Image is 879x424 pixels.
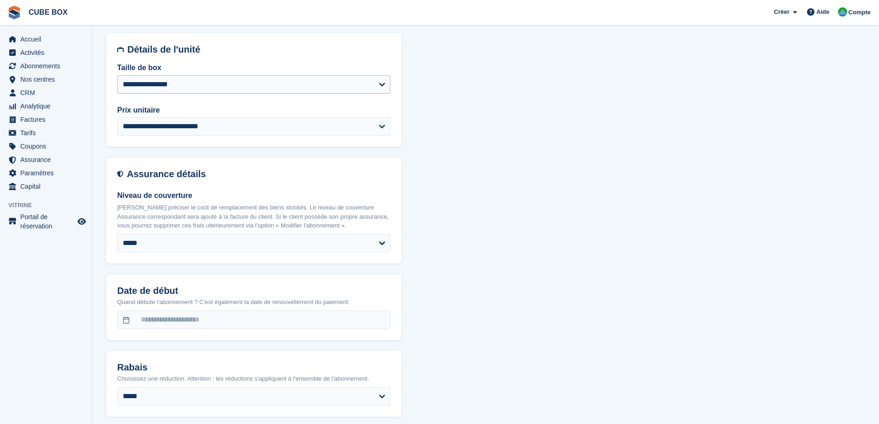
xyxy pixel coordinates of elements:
label: Prix unitaire [117,105,390,116]
a: Boutique d'aperçu [76,216,87,227]
span: Vitrine [8,201,92,210]
span: Paramètres [20,167,76,179]
span: Coupons [20,140,76,153]
a: menu [5,73,87,86]
a: menu [5,46,87,59]
a: menu [5,140,87,153]
span: Abonnements [20,60,76,72]
span: CRM [20,86,76,99]
p: [PERSON_NAME] préciser le coût de remplacement des biens stockés. Le niveau de couverture Assuran... [117,203,390,230]
label: Taille de box [117,62,390,73]
img: unit-details-icon-595b0c5c156355b767ba7b61e002efae458ec76ed5ec05730b8e856ff9ea34a9.svg [117,44,124,55]
span: Assurance [20,153,76,166]
span: Nos centres [20,73,76,86]
a: menu [5,153,87,166]
img: Cube Box [838,7,847,17]
img: stora-icon-8386f47178a22dfd0bd8f6a31ec36ba5ce8667c1dd55bd0f319d3a0aa187defe.svg [7,6,21,19]
a: menu [5,126,87,139]
span: Compte [849,8,871,17]
span: Tarifs [20,126,76,139]
span: Accueil [20,33,76,46]
h2: Rabais [117,362,390,373]
a: menu [5,86,87,99]
label: Niveau de couverture [117,190,390,201]
a: menu [5,113,87,126]
p: Quand débute l'abonnement ? C'est également la date de renouvellement du paiement. [117,298,390,307]
a: menu [5,100,87,113]
span: Portail de réservation [20,212,76,231]
span: Capital [20,180,76,193]
p: Choisissez une réduction. Attention : les réductions s'appliquent à l'ensemble de l'abonnement. [117,374,390,383]
a: menu [5,212,87,231]
span: Analytique [20,100,76,113]
h2: Date de début [117,286,390,296]
a: CUBE BOX [25,5,71,20]
img: insurance-details-icon-731ffda60807649b61249b889ba3c5e2b5c27d34e2e1fb37a309f0fde93ff34a.svg [117,169,123,179]
span: Activités [20,46,76,59]
h2: Assurance détails [127,169,390,179]
a: menu [5,167,87,179]
a: menu [5,180,87,193]
span: Créer [774,7,789,17]
h2: Détails de l'unité [127,44,390,55]
span: Aide [816,7,829,17]
a: menu [5,33,87,46]
span: Factures [20,113,76,126]
a: menu [5,60,87,72]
